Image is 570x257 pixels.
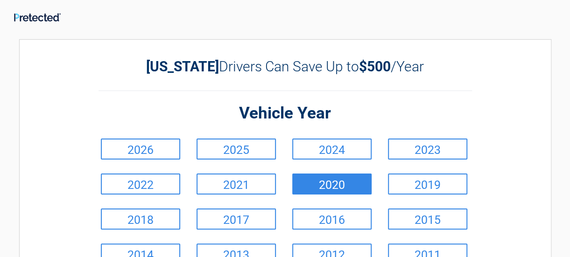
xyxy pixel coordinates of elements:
[388,208,467,229] a: 2015
[292,174,372,194] a: 2020
[101,174,180,194] a: 2022
[197,174,276,194] a: 2021
[146,58,219,75] b: [US_STATE]
[292,139,372,160] a: 2024
[292,208,372,229] a: 2016
[388,174,467,194] a: 2019
[359,58,391,75] b: $500
[101,139,180,160] a: 2026
[99,103,472,125] h2: Vehicle Year
[14,13,61,21] img: Main Logo
[197,139,276,160] a: 2025
[197,208,276,229] a: 2017
[101,208,180,229] a: 2018
[99,58,472,75] h2: Drivers Can Save Up to /Year
[388,139,467,160] a: 2023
